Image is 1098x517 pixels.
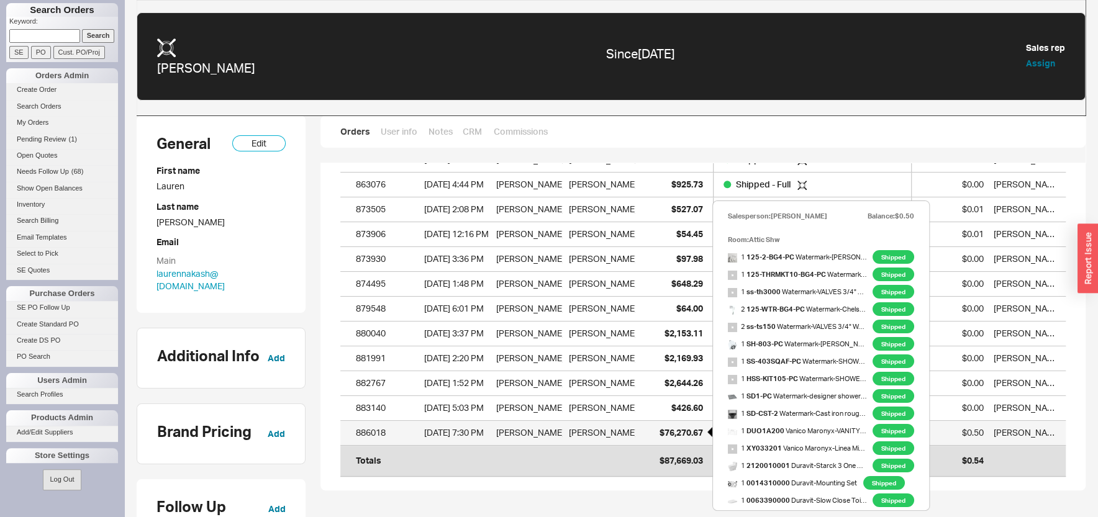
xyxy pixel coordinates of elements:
a: Notes [428,125,453,138]
span: $925.73 [671,179,703,189]
div: Adina Golomb [994,420,1059,445]
div: 873505 [356,197,418,222]
img: 125-2-BG4-PC_tmrtzv [728,253,737,263]
div: Orders Admin [6,68,118,83]
p: Keyword: [9,17,118,29]
a: Commissions [492,125,549,138]
div: 12/6/16 3:37 PM [424,321,490,346]
div: 8/27/14 7:30 PM [424,420,490,445]
span: Shipped [873,459,914,472]
b: DUO1A200 [746,426,784,435]
h1: Follow Up [157,499,226,514]
a: 883140[DATE] 5:03 PM[PERSON_NAME][PERSON_NAME]$426.60Shipped - Full $0.00[PERSON_NAME] [340,396,1066,421]
b: 0063390000 [746,496,790,505]
span: 1 Watermark - CHELSEA TRIM KIT ONLY FOR THERMOSTATIC VALVE Polished Chrome [728,266,866,283]
div: 2/7/17 6:01 PM [424,296,490,321]
button: Add [268,428,285,440]
div: [PERSON_NAME] [568,172,637,197]
div: [PERSON_NAME] [496,420,562,445]
img: 125-WTR-BG4-Large_idvmyf [728,305,737,315]
a: 1 125-2-BG4-PC Watermark-[PERSON_NAME] Widespread faucet [728,248,866,266]
a: Needs Follow Up(68) [6,165,118,178]
a: 873505[DATE] 2:08 PM[PERSON_NAME][PERSON_NAME]$527.07Shipped - Partial $0.01[PERSON_NAME] [340,197,1066,222]
a: SE Quotes [6,264,118,277]
div: 873906 [356,222,418,246]
a: PO Search [6,350,118,363]
a: Search Profiles [6,388,118,401]
div: [PERSON_NAME] [568,197,637,222]
div: $0.00 [918,246,984,271]
span: $648.29 [671,278,703,289]
h1: Brand Pricing [157,424,252,439]
div: [PERSON_NAME] [496,172,562,197]
b: ss-ts150 [746,322,776,331]
a: SE PO Follow Up [6,301,118,314]
h1: Search Orders [6,3,118,17]
span: $64.00 [676,303,703,313]
span: $97.98 [676,253,703,264]
img: no_photo [728,444,737,454]
span: Edit [252,136,266,151]
h5: Last name [157,202,286,211]
div: $0.00 [918,172,984,197]
span: ( 68 ) [71,168,84,175]
div: 11/17/15 5:03 PM [424,395,490,420]
a: 880040[DATE] 3:37 PM[PERSON_NAME][PERSON_NAME]$2,153.11Shipped - Full Hold for Balance$0.00[PERSO... [340,321,1066,346]
b: HSS-KIT105-PC [746,374,798,383]
a: 873930[DATE] 3:36 PM[PERSON_NAME][PERSON_NAME]$97.98Shipped - Full $0.00[PERSON_NAME] [340,247,1066,272]
div: [PERSON_NAME] [568,246,637,271]
a: Inventory [6,198,118,211]
span: $76,270.67 [660,427,703,438]
div: [PERSON_NAME] [496,222,562,246]
a: 1 2120010001 Duravit-Starck 3 One Piece Toilet [728,457,866,474]
div: $0.01 [918,197,984,222]
a: Create Order [6,83,118,96]
input: SE [9,46,29,59]
div: 873930 [356,246,418,271]
div: [PERSON_NAME] [568,321,637,346]
span: Pending Review [17,135,66,143]
span: Shipped - Full [736,179,792,189]
a: Search Orders [6,100,118,113]
div: [PERSON_NAME] [496,246,562,271]
div: 880040 [356,321,418,346]
div: 1/18/16 1:52 PM [424,371,490,395]
div: Sam Solkowitz [994,296,1059,321]
b: SD1-PC [746,392,772,400]
div: 883140 [356,395,418,420]
img: duravit-0063390000_sgwcw8 [728,497,737,506]
h5: Email [157,238,286,246]
div: [PERSON_NAME] [496,395,562,420]
a: 1 SH-803-PC Watermark-[PERSON_NAME] Shower head [728,335,866,353]
span: 1 Duravit - Slow Close Toilet Seat and Cover [728,492,866,509]
div: Purchase Orders [6,286,118,301]
span: 1 Duravit - Mounting Set [728,474,857,492]
div: [PERSON_NAME] [157,216,286,228]
div: $0.00 [918,371,984,395]
div: David Fogel [994,197,1059,222]
b: 125-WTR-BG4-PC [746,305,805,313]
a: 881991[DATE] 2:20 PM[PERSON_NAME][PERSON_NAME]$2,169.93Shipped - Full $0.00[PERSON_NAME] [340,346,1066,371]
span: Shipped [873,372,914,385]
a: 873906[DATE] 12:16 PM[PERSON_NAME][PERSON_NAME]$54.45Shipped - Full $0.01[PERSON_NAME] [340,222,1066,247]
div: 4/12/18 2:08 PM [424,197,490,222]
div: Salesperson: [PERSON_NAME] [728,207,827,225]
b: SS-403SQAF-PC [746,357,801,366]
span: Shipped [873,285,914,299]
b: 0014310000 [746,479,790,487]
a: Create DS PO [6,334,118,347]
div: Products Admin [6,410,118,425]
img: no_photo [728,271,737,280]
img: no_photo [728,288,737,297]
img: 253405_web2_prod_normal_2_moxwim [728,479,737,488]
a: Show Open Balances [6,182,118,195]
a: 882767[DATE] 1:52 PM[PERSON_NAME][PERSON_NAME]$2,644.26Shipped - Full $0.00[PERSON_NAME] [340,371,1066,396]
div: 2/16/21 4:44 PM [424,172,490,197]
div: [PERSON_NAME] [568,395,637,420]
span: $2,644.26 [665,377,703,388]
a: Create Standard PO [6,318,118,331]
b: 125-THRMKT10-BG4-PC [746,270,826,279]
a: Pending Review(1) [6,133,118,146]
h1: General [157,136,211,151]
div: Adina Golomb [994,321,1059,346]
